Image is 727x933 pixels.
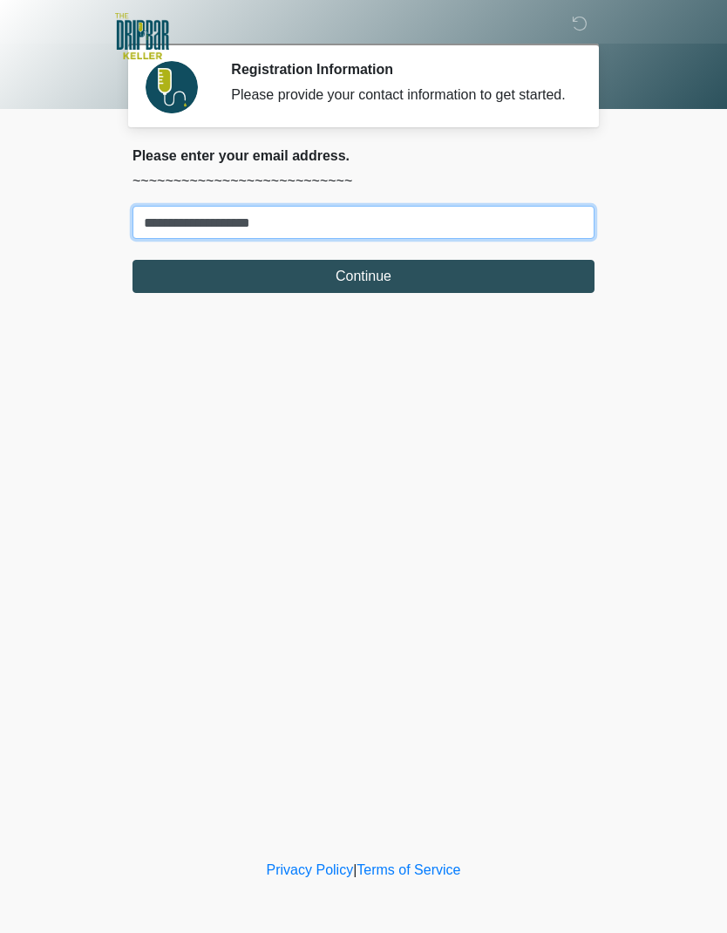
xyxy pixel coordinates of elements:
[357,862,460,877] a: Terms of Service
[115,13,169,59] img: The DRIPBaR - Keller Logo
[267,862,354,877] a: Privacy Policy
[231,85,568,106] div: Please provide your contact information to get started.
[132,260,595,293] button: Continue
[132,171,595,192] p: ~~~~~~~~~~~~~~~~~~~~~~~~~~~
[132,147,595,164] h2: Please enter your email address.
[146,61,198,113] img: Agent Avatar
[353,862,357,877] a: |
